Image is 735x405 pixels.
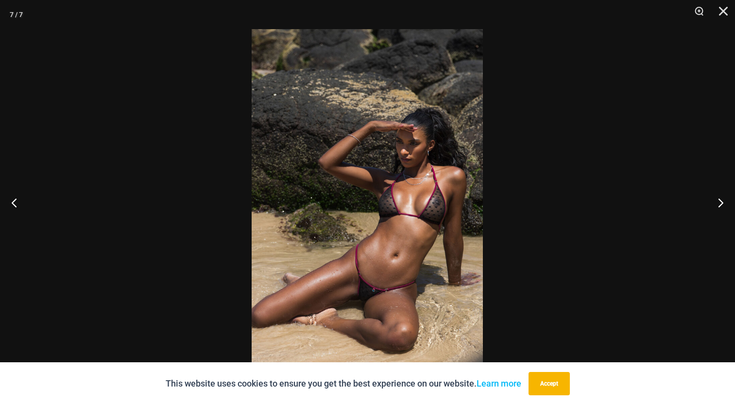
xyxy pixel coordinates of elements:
button: Accept [529,372,570,395]
button: Next [699,178,735,227]
p: This website uses cookies to ensure you get the best experience on our website. [166,376,521,391]
div: 7 / 7 [10,7,23,22]
img: Cupids Kiss Hearts 312 Tri Top 449 Thong 09 [252,29,483,376]
a: Learn more [477,378,521,388]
